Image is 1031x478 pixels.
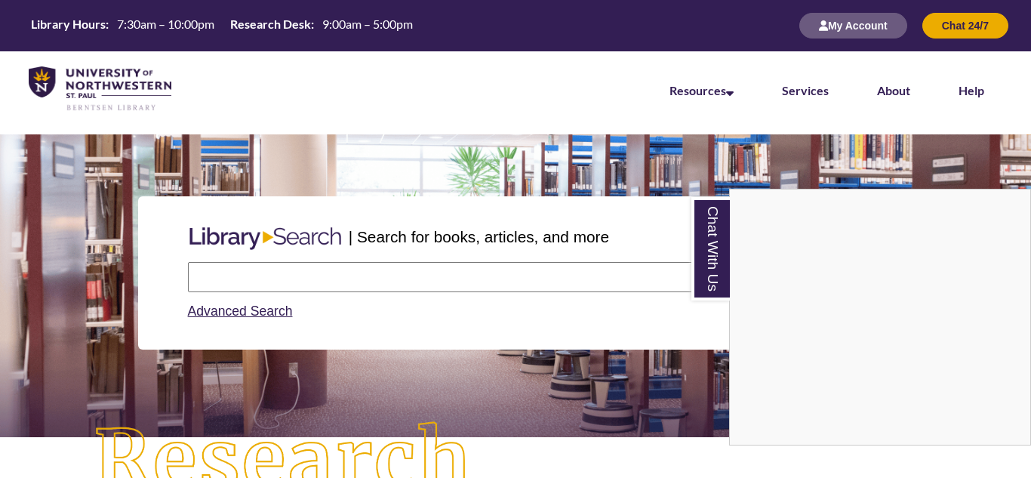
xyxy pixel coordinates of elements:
a: About [877,83,910,97]
img: UNWSP Library Logo [29,66,171,112]
a: Resources [669,83,734,97]
iframe: Chat Widget [730,190,1030,445]
div: Chat With Us [729,189,1031,446]
a: Chat With Us [691,197,730,301]
a: Help [959,83,984,97]
a: Services [782,83,829,97]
